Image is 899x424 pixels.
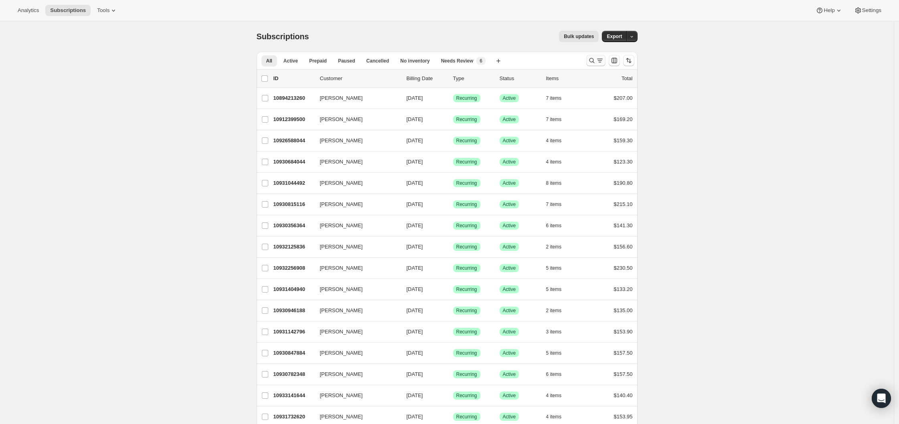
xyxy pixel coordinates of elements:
span: [PERSON_NAME] [320,413,363,421]
span: [PERSON_NAME] [320,243,363,251]
div: 10930782348[PERSON_NAME][DATE]SuccessRecurringSuccessActive6 items$157.50 [273,369,633,380]
span: $190.80 [614,180,633,186]
span: $153.95 [614,414,633,420]
div: IDCustomerBilling DateTypeStatusItemsTotal [273,75,633,83]
span: 4 items [546,159,562,165]
button: 4 items [546,411,571,422]
button: Bulk updates [559,31,599,42]
p: 10930847884 [273,349,314,357]
button: [PERSON_NAME] [315,198,395,211]
span: $156.60 [614,244,633,250]
button: Create new view [492,55,505,67]
span: $140.40 [614,392,633,398]
p: ID [273,75,314,83]
div: Items [546,75,586,83]
p: Billing Date [407,75,447,83]
span: 2 items [546,307,562,314]
div: Type [453,75,493,83]
span: Recurring [456,392,477,399]
button: [PERSON_NAME] [315,92,395,105]
span: Recurring [456,201,477,208]
span: [PERSON_NAME] [320,307,363,315]
span: [PERSON_NAME] [320,370,363,378]
button: Analytics [13,5,44,16]
span: Recurring [456,159,477,165]
span: $215.10 [614,201,633,207]
span: Settings [862,7,881,14]
span: Recurring [456,307,477,314]
span: No inventory [400,58,429,64]
p: Total [622,75,632,83]
p: 10930684044 [273,158,314,166]
span: Analytics [18,7,39,14]
span: [PERSON_NAME] [320,158,363,166]
span: $230.50 [614,265,633,271]
p: 10912399500 [273,115,314,123]
button: 4 items [546,135,571,146]
button: 7 items [546,93,571,104]
div: 10930356364[PERSON_NAME][DATE]SuccessRecurringSuccessActive6 items$141.30 [273,220,633,231]
button: 4 items [546,156,571,168]
span: Active [503,222,516,229]
span: $169.20 [614,116,633,122]
span: Subscriptions [257,32,309,41]
span: [PERSON_NAME] [320,392,363,400]
span: Recurring [456,222,477,229]
span: Active [503,159,516,165]
span: [DATE] [407,329,423,335]
p: Customer [320,75,400,83]
button: 4 items [546,390,571,401]
div: 10931404940[PERSON_NAME][DATE]SuccessRecurringSuccessActive5 items$133.20 [273,284,633,295]
span: 7 items [546,95,562,101]
span: Recurring [456,137,477,144]
p: 10930815116 [273,200,314,208]
span: Export [607,33,622,40]
span: Active [503,350,516,356]
p: 10930356364 [273,222,314,230]
span: $133.20 [614,286,633,292]
span: $153.90 [614,329,633,335]
div: 10930815116[PERSON_NAME][DATE]SuccessRecurringSuccessActive7 items$215.10 [273,199,633,210]
button: [PERSON_NAME] [315,155,395,168]
button: 5 items [546,284,571,295]
span: Active [503,392,516,399]
button: [PERSON_NAME] [315,304,395,317]
span: Active [503,180,516,186]
button: 7 items [546,114,571,125]
span: Tools [97,7,109,14]
div: 10926588044[PERSON_NAME][DATE]SuccessRecurringSuccessActive4 items$159.30 [273,135,633,146]
p: 10931732620 [273,413,314,421]
span: Active [503,137,516,144]
div: 10931732620[PERSON_NAME][DATE]SuccessRecurringSuccessActive4 items$153.95 [273,411,633,422]
span: Recurring [456,350,477,356]
span: [PERSON_NAME] [320,349,363,357]
div: 10932256908[PERSON_NAME][DATE]SuccessRecurringSuccessActive5 items$230.50 [273,262,633,274]
span: $135.00 [614,307,633,313]
button: Help [811,5,847,16]
div: 10930847884[PERSON_NAME][DATE]SuccessRecurringSuccessActive5 items$157.50 [273,347,633,359]
div: 10931044492[PERSON_NAME][DATE]SuccessRecurringSuccessActive8 items$190.80 [273,178,633,189]
span: $141.30 [614,222,633,228]
p: Status [500,75,540,83]
button: Settings [849,5,886,16]
span: Recurring [456,180,477,186]
div: 10933141644[PERSON_NAME][DATE]SuccessRecurringSuccessActive4 items$140.40 [273,390,633,401]
span: Active [503,286,516,293]
button: 6 items [546,220,571,231]
span: Recurring [456,265,477,271]
button: Subscriptions [45,5,91,16]
span: [DATE] [407,350,423,356]
span: $123.30 [614,159,633,165]
span: 5 items [546,265,562,271]
div: Open Intercom Messenger [872,389,891,408]
button: [PERSON_NAME] [315,347,395,359]
div: 10932125836[PERSON_NAME][DATE]SuccessRecurringSuccessActive2 items$156.60 [273,241,633,252]
div: 10931142796[PERSON_NAME][DATE]SuccessRecurringSuccessActive3 items$153.90 [273,326,633,337]
span: Subscriptions [50,7,86,14]
span: Active [503,307,516,314]
span: Prepaid [309,58,327,64]
span: Bulk updates [564,33,594,40]
button: [PERSON_NAME] [315,368,395,381]
button: 5 items [546,347,571,359]
span: 6 items [546,371,562,378]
